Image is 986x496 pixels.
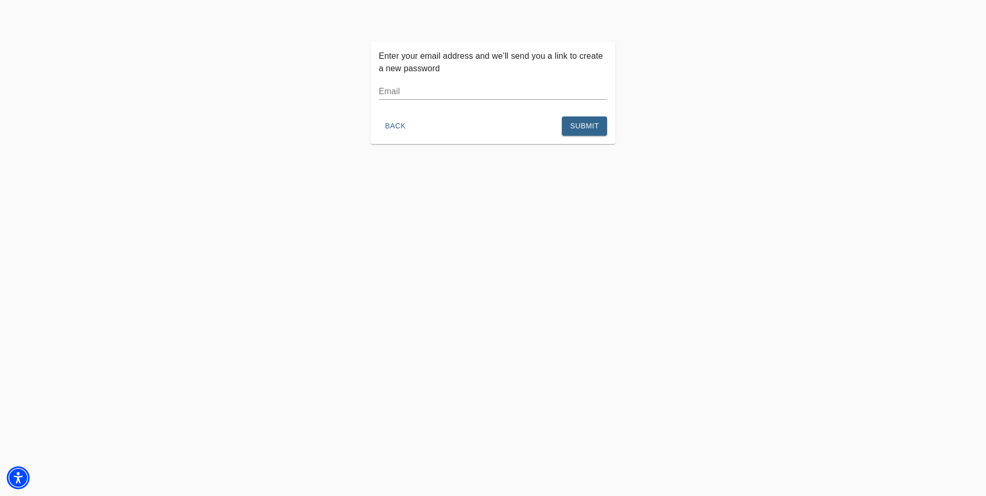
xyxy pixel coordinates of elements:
span: Submit [570,120,599,133]
span: Back [383,120,408,133]
p: Enter your email address and we’ll send you a link to create a new password [379,50,608,75]
a: Back [379,121,412,129]
div: Accessibility Menu [7,466,30,489]
button: Back [379,116,412,136]
button: Submit [562,116,607,136]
